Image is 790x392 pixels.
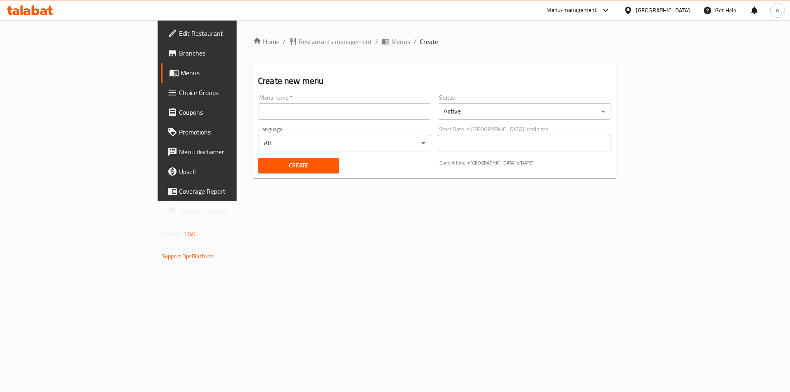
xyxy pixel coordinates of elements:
span: n [776,6,779,15]
span: Promotions [179,127,283,137]
span: Create [420,37,438,46]
a: Coupons [161,102,290,122]
div: [GEOGRAPHIC_DATA] [636,6,690,15]
span: Grocery Checklist [179,206,283,216]
span: Create [265,160,332,171]
span: Edit Restaurant [179,28,283,38]
a: Promotions [161,122,290,142]
a: Branches [161,43,290,63]
li: / [414,37,416,46]
a: Menus [381,37,410,46]
input: Please enter Menu name [258,103,431,120]
a: Menus [161,63,290,83]
span: Choice Groups [179,88,283,97]
span: Branches [179,48,283,58]
div: All [258,135,431,151]
a: Choice Groups [161,83,290,102]
a: Grocery Checklist [161,201,290,221]
a: Upsell [161,162,290,181]
span: Menus [181,68,283,78]
span: Menus [391,37,410,46]
p: Current time in [GEOGRAPHIC_DATA] is [DATE] [439,159,611,167]
div: Menu-management [546,5,597,15]
li: / [375,37,378,46]
span: Coverage Report [179,186,283,196]
span: Upsell [179,167,283,176]
nav: breadcrumb [253,37,616,46]
a: Coverage Report [161,181,290,201]
a: Menu disclaimer [161,142,290,162]
span: Get support on: [162,243,200,253]
h2: Create new menu [258,75,611,87]
span: Restaurants management [299,37,372,46]
button: Create [258,158,339,173]
a: Restaurants management [289,37,372,46]
a: Support.OpsPlatform [162,251,214,262]
div: Active [438,103,611,120]
a: Edit Restaurant [161,23,290,43]
span: Coupons [179,107,283,117]
span: 1.0.0 [183,229,196,239]
span: Version: [162,229,182,239]
span: Menu disclaimer [179,147,283,157]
